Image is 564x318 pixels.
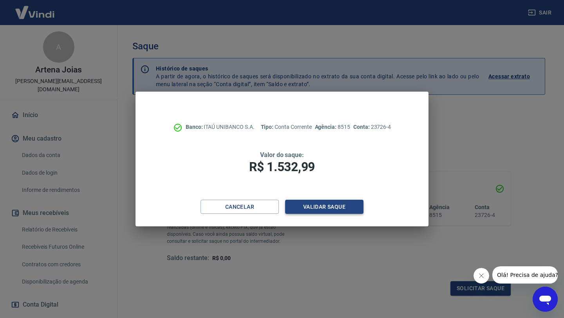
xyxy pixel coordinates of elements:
[492,266,558,284] iframe: Mensagem da empresa
[285,200,363,214] button: Validar saque
[186,124,204,130] span: Banco:
[315,123,350,131] p: 8515
[474,268,489,284] iframe: Fechar mensagem
[353,124,371,130] span: Conta:
[261,123,312,131] p: Conta Corrente
[249,159,315,174] span: R$ 1.532,99
[353,123,391,131] p: 23726-4
[533,287,558,312] iframe: Botão para abrir a janela de mensagens
[261,124,275,130] span: Tipo:
[5,5,66,12] span: Olá! Precisa de ajuda?
[201,200,279,214] button: Cancelar
[186,123,255,131] p: ITAÚ UNIBANCO S.A.
[315,124,338,130] span: Agência:
[260,151,304,159] span: Valor do saque:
